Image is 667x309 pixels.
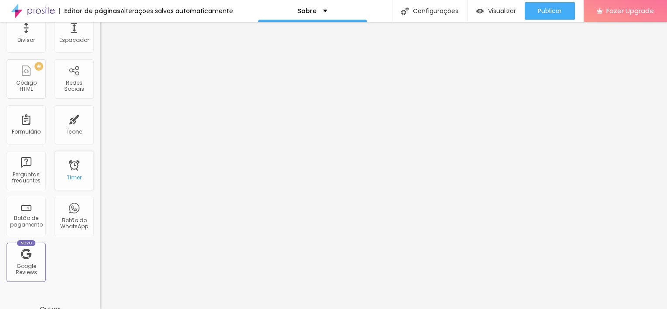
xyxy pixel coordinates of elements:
[17,240,36,246] div: Novo
[57,80,91,93] div: Redes Sociais
[9,80,43,93] div: Código HTML
[67,175,82,181] div: Timer
[298,8,316,14] p: Sobre
[476,7,484,15] img: view-1.svg
[468,2,525,20] button: Visualizar
[59,37,89,43] div: Espaçador
[120,8,233,14] div: Alterações salvas automaticamente
[17,37,35,43] div: Divisor
[67,129,82,135] div: Ícone
[525,2,575,20] button: Publicar
[57,217,91,230] div: Botão do WhatsApp
[9,215,43,228] div: Botão de pagamento
[9,263,43,276] div: Google Reviews
[538,7,562,14] span: Publicar
[12,129,41,135] div: Formulário
[606,7,654,14] span: Fazer Upgrade
[100,22,667,309] iframe: Editor
[401,7,409,15] img: Icone
[59,8,120,14] div: Editor de páginas
[488,7,516,14] span: Visualizar
[9,172,43,184] div: Perguntas frequentes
